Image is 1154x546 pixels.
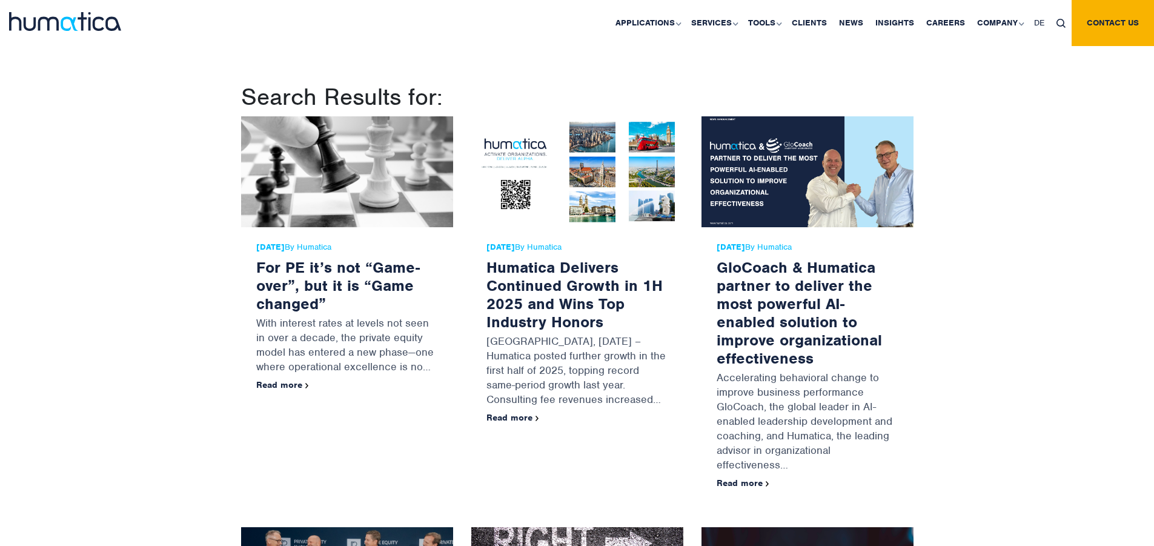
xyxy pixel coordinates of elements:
[256,242,438,252] span: By Humatica
[717,242,745,252] strong: [DATE]
[486,412,539,423] a: Read more
[486,331,668,413] p: [GEOGRAPHIC_DATA], [DATE] – Humatica posted further growth in the first half of 2025, topping rec...
[256,313,438,380] p: With interest rates at levels not seen in over a decade, the private equity model has entered a n...
[717,478,769,488] a: Read more
[486,258,663,331] a: Humatica Delivers Continued Growth in 1H 2025 and Wins Top Industry Honors
[1034,18,1044,28] span: DE
[9,12,121,31] img: logo
[717,258,882,368] a: GloCoach & Humatica partner to deliver the most powerful AI-enabled solution to improve organizat...
[256,258,420,313] a: For PE it’s not “Game-over”, but it is “Game changed”
[766,481,769,487] img: arrowicon
[256,242,285,252] strong: [DATE]
[256,379,309,390] a: Read more
[471,116,683,227] img: Humatica Delivers Continued Growth in 1H 2025 and Wins Top Industry Honors
[241,82,914,112] h1: Search Results for:
[305,383,309,388] img: arrowicon
[717,367,898,478] p: Accelerating behavioral change to improve business performance GloCoach, the global leader in AI-...
[241,116,453,227] img: For PE it’s not “Game-over”, but it is “Game changed”
[486,242,515,252] strong: [DATE]
[486,242,668,252] span: By Humatica
[717,242,898,252] span: By Humatica
[1056,19,1066,28] img: search_icon
[536,416,539,421] img: arrowicon
[701,116,914,227] img: GloCoach & Humatica partner to deliver the most powerful AI-enabled solution to improve organizat...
